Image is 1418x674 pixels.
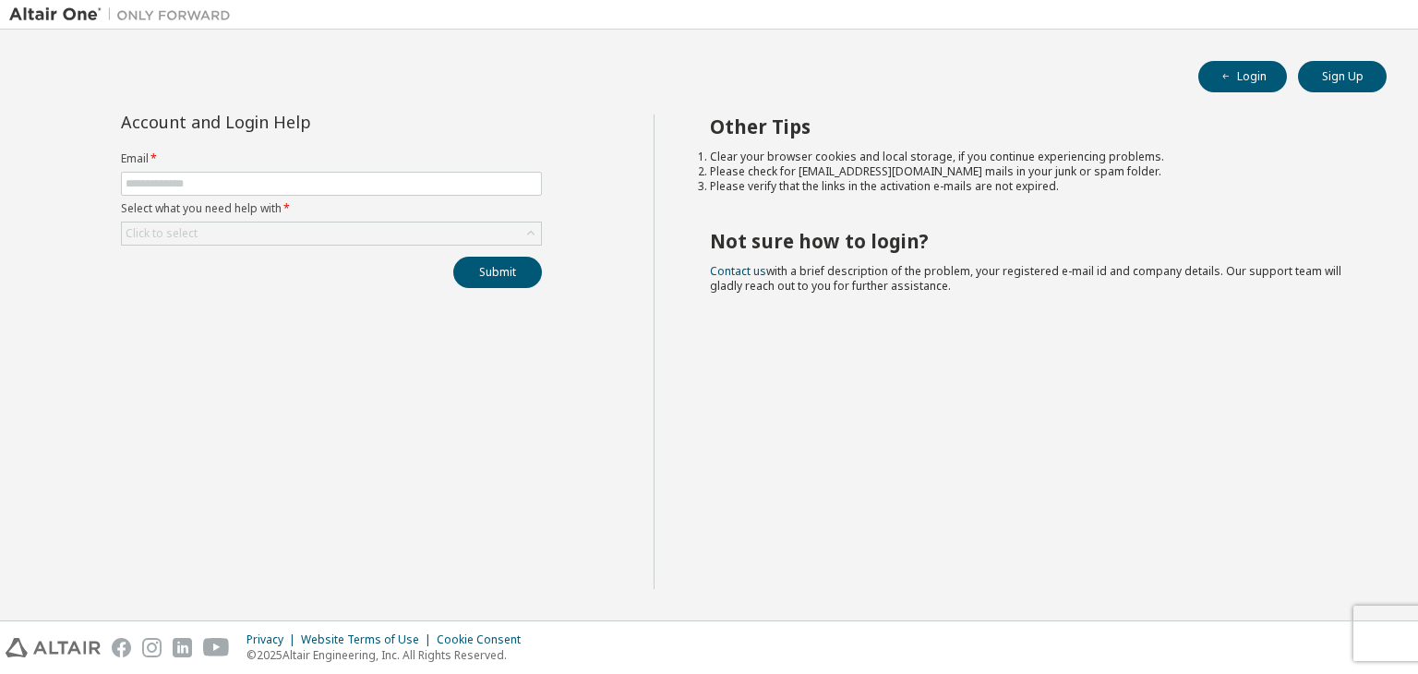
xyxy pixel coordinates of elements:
div: Click to select [122,223,541,245]
li: Please check for [EMAIL_ADDRESS][DOMAIN_NAME] mails in your junk or spam folder. [710,164,1354,179]
label: Select what you need help with [121,201,542,216]
h2: Not sure how to login? [710,229,1354,253]
button: Sign Up [1298,61,1387,92]
label: Email [121,151,542,166]
img: linkedin.svg [173,638,192,657]
li: Clear your browser cookies and local storage, if you continue experiencing problems. [710,150,1354,164]
span: with a brief description of the problem, your registered e-mail id and company details. Our suppo... [710,263,1341,294]
div: Privacy [246,632,301,647]
img: facebook.svg [112,638,131,657]
p: © 2025 Altair Engineering, Inc. All Rights Reserved. [246,647,532,663]
li: Please verify that the links in the activation e-mails are not expired. [710,179,1354,194]
img: Altair One [9,6,240,24]
div: Website Terms of Use [301,632,437,647]
a: Contact us [710,263,766,279]
h2: Other Tips [710,114,1354,138]
button: Submit [453,257,542,288]
img: youtube.svg [203,638,230,657]
div: Account and Login Help [121,114,458,129]
div: Click to select [126,226,198,241]
button: Login [1198,61,1287,92]
img: altair_logo.svg [6,638,101,657]
div: Cookie Consent [437,632,532,647]
img: instagram.svg [142,638,162,657]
